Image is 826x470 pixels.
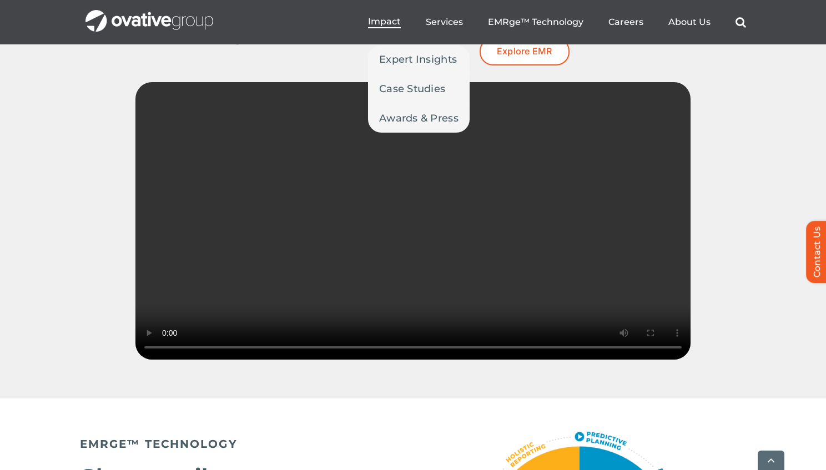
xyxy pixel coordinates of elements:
[379,110,459,126] span: Awards & Press
[426,17,463,28] a: Services
[85,9,213,19] a: OG_Full_horizontal_WHT
[368,4,746,40] nav: Menu
[736,17,746,28] a: Search
[368,104,470,133] a: Awards & Press
[488,17,583,28] a: EMRge™ Technology
[368,45,470,74] a: Expert Insights
[368,16,401,27] span: Impact
[368,16,401,28] a: Impact
[379,81,445,97] span: Case Studies
[80,437,413,451] h5: EMRGE™ TECHNOLOGY
[135,82,691,360] video: Sorry, your browser doesn't support embedded videos.
[497,46,552,57] span: Explore EMR
[668,17,711,28] a: About Us
[608,17,643,28] a: Careers
[368,74,470,103] a: Case Studies
[480,38,570,65] a: Explore EMR
[379,52,457,67] span: Expert Insights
